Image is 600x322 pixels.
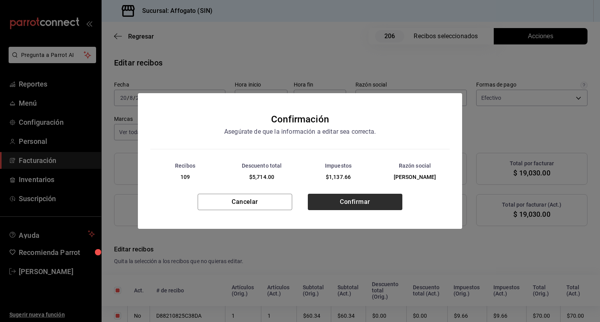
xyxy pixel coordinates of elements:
div: Confirmación [271,112,329,127]
span: $1,137.66 [326,174,351,180]
span: $5,714.00 [249,174,274,180]
div: Descuento total [224,162,300,170]
div: 109 [147,173,223,181]
div: Asegúrate de que la información a editar sea correcta. [191,127,409,137]
div: Recibos [147,162,223,170]
div: Razón social [377,162,453,170]
button: Confirmar [308,194,402,210]
button: Cancelar [198,194,292,210]
div: [PERSON_NAME] [377,173,453,181]
div: Impuestos [300,162,376,170]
